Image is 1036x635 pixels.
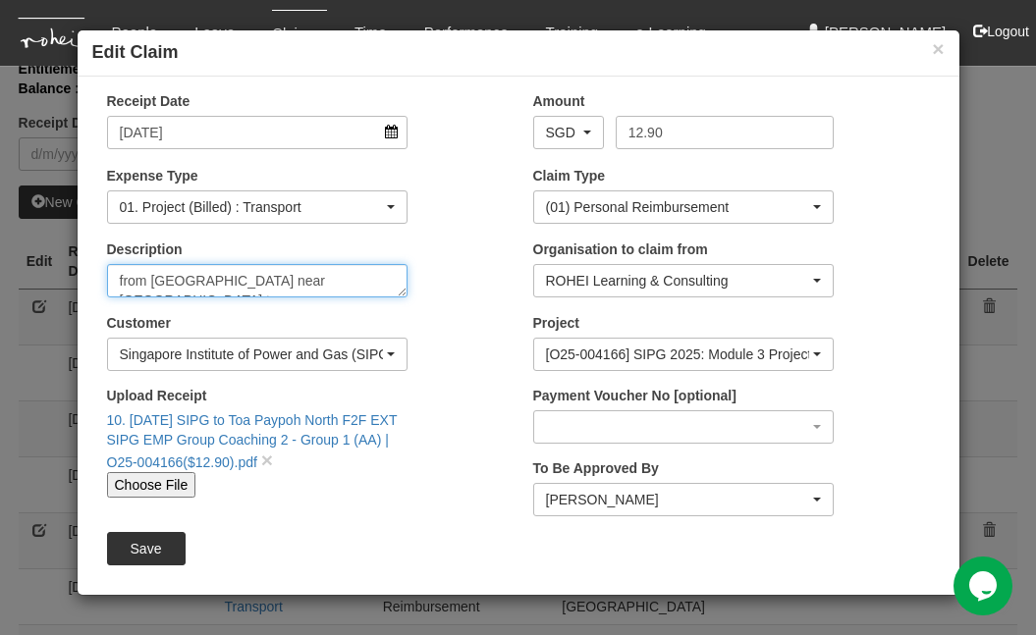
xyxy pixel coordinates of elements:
label: Description [107,239,183,259]
div: [PERSON_NAME] [546,490,810,509]
label: Project [533,313,579,333]
label: Claim Type [533,166,606,185]
div: 01. Project (Billed) : Transport [120,197,384,217]
textarea: from SIPG to Toa Payoh North [107,264,409,297]
div: Singapore Institute of Power and Gas (SIPG) [120,344,384,364]
button: [O25-004166] SIPG 2025: Module 3 Project Work + Graduation [533,338,835,371]
button: Joshua Tan [533,483,835,516]
iframe: chat widget [954,556,1016,615]
a: close [261,449,273,471]
label: Upload Receipt [107,386,207,405]
button: × [932,38,944,59]
button: 01. Project (Billed) : Transport [107,190,409,224]
button: SGD [533,116,604,149]
input: Save [107,532,186,565]
b: Edit Claim [92,42,179,62]
label: Customer [107,313,171,333]
input: Choose File [107,472,196,498]
label: Payment Voucher No [optional] [533,386,736,405]
div: SGD [546,123,579,142]
label: To Be Approved By [533,458,659,478]
label: Receipt Date [107,91,191,111]
label: Amount [533,91,585,111]
button: (01) Personal Reimbursement [533,190,835,224]
a: 10. [DATE] SIPG to Toa Paypoh North F2F EXT SIPG EMP Group Coaching 2 - Group 1 (AA) | O25-004166... [107,412,398,470]
button: Singapore Institute of Power and Gas (SIPG) [107,338,409,371]
label: Expense Type [107,166,198,185]
div: ROHEI Learning & Consulting [546,271,810,291]
label: Organisation to claim from [533,239,708,259]
div: (01) Personal Reimbursement [546,197,810,217]
button: ROHEI Learning & Consulting [533,264,835,297]
input: d/m/yyyy [107,116,409,149]
div: [O25-004166] SIPG 2025: Module 3 Project Work + Graduation [546,344,810,364]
